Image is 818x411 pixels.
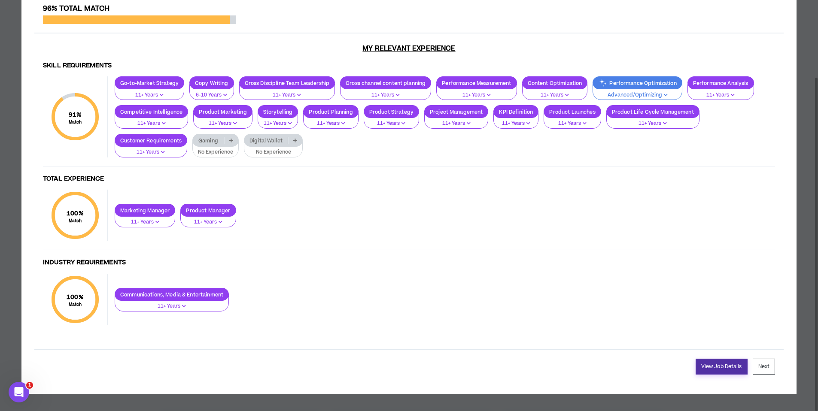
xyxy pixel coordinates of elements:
[544,112,601,129] button: 11+ Years
[340,84,431,100] button: 11+ Years
[186,218,230,226] p: 11+ Years
[346,91,426,99] p: 11+ Years
[258,109,298,115] p: Storytelling
[493,112,538,129] button: 11+ Years
[115,109,188,115] p: Competitive Intelligence
[364,109,419,115] p: Product Strategy
[436,84,517,100] button: 11+ Years
[120,148,182,156] p: 11+ Years
[43,259,775,267] h4: Industry Requirements
[239,84,335,100] button: 11+ Years
[696,359,748,375] a: View Job Details
[693,91,748,99] p: 11+ Years
[181,207,235,214] p: Product Manager
[69,119,82,125] small: Match
[612,120,694,127] p: 11+ Years
[607,109,699,115] p: Product Life Cycle Management
[192,141,239,157] button: No Experience
[523,80,587,86] p: Content Optimization
[549,120,595,127] p: 11+ Years
[249,148,297,156] p: No Experience
[67,293,84,302] span: 100 %
[198,148,233,156] p: No Experience
[67,209,84,218] span: 100 %
[244,141,303,157] button: No Experience
[442,91,511,99] p: 11+ Years
[67,218,84,224] small: Match
[244,137,288,144] p: Digital Wallet
[180,211,236,227] button: 11+ Years
[364,112,419,129] button: 11+ Years
[115,84,184,100] button: 11+ Years
[369,120,414,127] p: 11+ Years
[115,137,187,144] p: Customer Requirements
[598,91,676,99] p: Advanced/Optimizing
[115,80,184,86] p: Go-to-Market Strategy
[606,112,699,129] button: 11+ Years
[528,91,582,99] p: 11+ Years
[424,112,489,129] button: 11+ Years
[9,382,29,402] iframe: Intercom live chat
[190,80,234,86] p: Copy Writing
[34,44,784,53] h3: My Relevant Experience
[194,109,252,115] p: Product Marketing
[593,80,681,86] p: Performance Optimization
[193,137,224,144] p: Gaming
[499,120,533,127] p: 11+ Years
[115,211,175,227] button: 11+ Years
[258,112,298,129] button: 11+ Years
[115,112,188,129] button: 11+ Years
[430,120,483,127] p: 11+ Years
[341,80,431,86] p: Cross channel content planning
[115,295,229,311] button: 11+ Years
[199,120,246,127] p: 11+ Years
[115,141,187,157] button: 11+ Years
[115,207,175,214] p: Marketing Manager
[688,80,754,86] p: Performance Analysis
[522,84,588,100] button: 11+ Years
[69,110,82,119] span: 91 %
[494,109,538,115] p: KPI Definition
[120,91,179,99] p: 11+ Years
[120,218,170,226] p: 11+ Years
[120,302,223,310] p: 11+ Years
[43,175,775,183] h4: Total Experience
[189,84,234,100] button: 6-10 Years
[303,112,358,129] button: 11+ Years
[753,359,775,375] button: Next
[43,62,775,70] h4: Skill Requirements
[240,80,334,86] p: Cross Discipline Team Leadership
[115,291,228,298] p: Communications, Media & Entertainment
[425,109,488,115] p: Project Management
[193,112,252,129] button: 11+ Years
[687,84,754,100] button: 11+ Years
[437,80,516,86] p: Performance Measurement
[593,84,682,100] button: Advanced/Optimizing
[120,120,182,127] p: 11+ Years
[263,120,293,127] p: 11+ Years
[304,109,358,115] p: Product Planning
[195,91,228,99] p: 6-10 Years
[245,91,329,99] p: 11+ Years
[26,382,33,389] span: 1
[43,3,109,14] span: 96% Total Match
[67,302,84,308] small: Match
[309,120,353,127] p: 11+ Years
[544,109,600,115] p: Product Launches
